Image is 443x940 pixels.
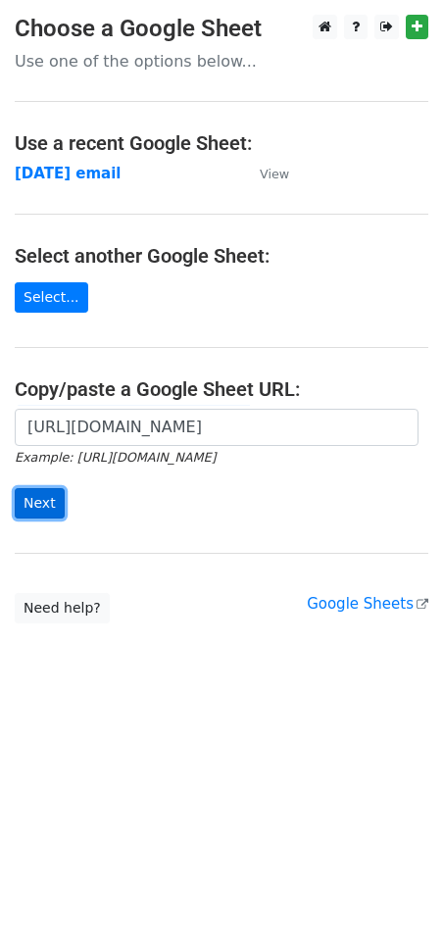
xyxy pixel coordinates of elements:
input: Next [15,488,65,519]
small: View [260,167,289,181]
a: View [240,165,289,182]
a: Select... [15,282,88,313]
a: [DATE] email [15,165,122,182]
h4: Select another Google Sheet: [15,244,428,268]
a: Need help? [15,593,110,623]
a: Google Sheets [307,595,428,613]
h4: Use a recent Google Sheet: [15,131,428,155]
small: Example: [URL][DOMAIN_NAME] [15,450,216,465]
h4: Copy/paste a Google Sheet URL: [15,377,428,401]
iframe: Chat Widget [345,846,443,940]
input: Paste your Google Sheet URL here [15,409,418,446]
h3: Choose a Google Sheet [15,15,428,43]
p: Use one of the options below... [15,51,428,72]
